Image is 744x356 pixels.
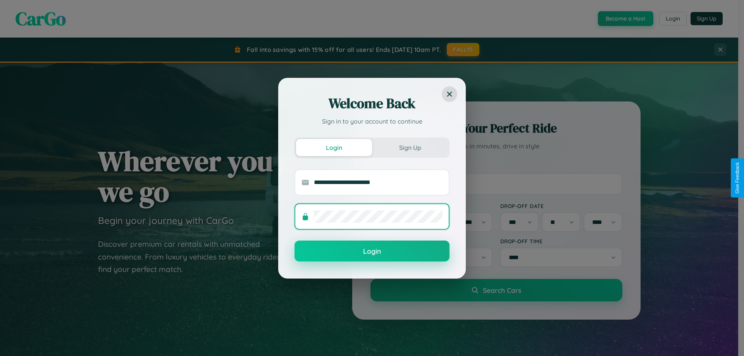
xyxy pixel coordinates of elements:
h2: Welcome Back [294,94,449,113]
div: Give Feedback [735,162,740,194]
button: Sign Up [372,139,448,156]
button: Login [296,139,372,156]
button: Login [294,241,449,261]
p: Sign in to your account to continue [294,117,449,126]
